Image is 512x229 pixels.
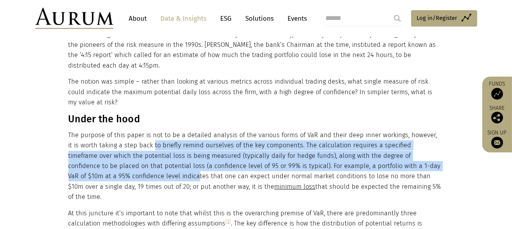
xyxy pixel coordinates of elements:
p: The notion was simple – rather than looking at various metrics across individual trading desks, w... [68,77,442,107]
p: Whilst the origins of VaR can often be traced back to early in the 20 century, it’s widely accept... [68,30,442,71]
p: The purpose of this paper is not to be a detailed analysis of the various forms of VaR and their ... [68,130,442,202]
span: Log in/Register [417,13,458,23]
a: Log in/Register [411,10,477,27]
a: About [125,11,151,26]
a: ESG [217,11,236,26]
img: Sign up to our newsletter [491,137,503,148]
img: Share this post [491,112,503,123]
a: Events [284,11,307,26]
input: Submit [390,11,405,26]
a: [3] [226,218,231,224]
a: Data & Insights [157,11,211,26]
img: Access Funds [491,88,503,100]
a: Funds [486,81,508,100]
img: Aurum [35,8,113,29]
a: Sign up [486,129,508,148]
a: Solutions [242,11,278,26]
u: minimum loss [275,183,316,190]
div: Share [486,106,508,123]
h3: Under the hood [68,113,442,125]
